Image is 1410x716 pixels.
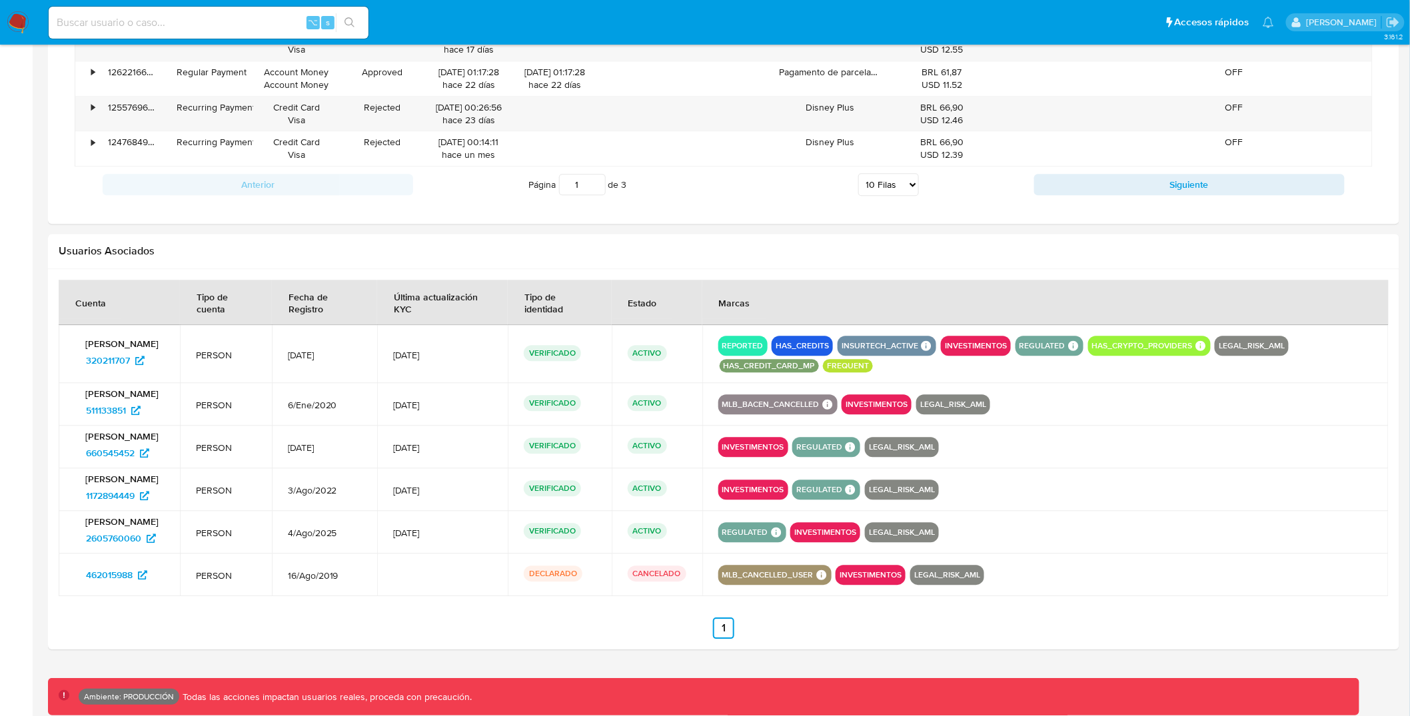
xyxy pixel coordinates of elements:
p: Todas las acciones impactan usuarios reales, proceda con precaución. [179,691,472,703]
p: ramiro.carbonell@mercadolibre.com.co [1306,16,1381,29]
span: ⌥ [308,16,318,29]
span: s [326,16,330,29]
input: Buscar usuario o caso... [49,14,368,31]
p: Ambiente: PRODUCCIÓN [84,694,174,699]
h2: Usuarios Asociados [59,244,1389,258]
a: Salir [1386,15,1400,29]
a: Notificaciones [1263,17,1274,28]
span: 3.161.2 [1384,31,1403,42]
button: search-icon [336,13,363,32]
span: Accesos rápidos [1175,15,1249,29]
